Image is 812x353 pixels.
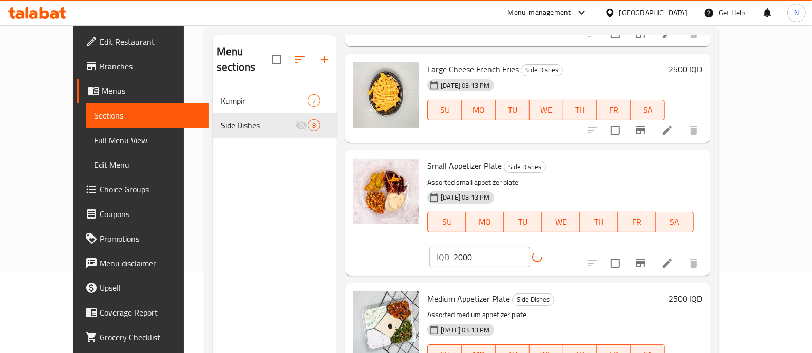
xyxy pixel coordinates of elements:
[635,103,660,117] span: SA
[682,118,706,143] button: delete
[521,64,562,76] span: Side Dishes
[266,49,288,70] span: Select all sections
[295,119,308,131] svg: Inactive section
[508,7,571,19] div: Menu-management
[308,121,320,130] span: 8
[77,325,209,349] a: Grocery Checklist
[512,293,554,306] div: Side Dishes
[542,212,580,232] button: WE
[508,214,538,229] span: TU
[546,214,576,229] span: WE
[427,62,519,77] span: Large Cheese French Fries
[466,212,504,232] button: MO
[86,152,209,177] a: Edit Menu
[94,109,200,122] span: Sections
[221,94,308,107] span: Kumpir
[213,88,337,113] div: Kumpir2
[353,159,419,224] img: Small Appetizer Plate
[669,62,702,76] h6: 2500 IQD
[437,325,494,335] span: [DATE] 03:13 PM
[660,214,690,229] span: SA
[100,306,200,319] span: Coverage Report
[77,276,209,300] a: Upsell
[100,282,200,294] span: Upsell
[100,35,200,48] span: Edit Restaurant
[437,251,449,263] p: IQD
[619,7,687,18] div: [GEOGRAPHIC_DATA]
[100,208,200,220] span: Coupons
[427,158,502,173] span: Small Appetizer Plate
[454,247,530,267] input: Please enter price
[100,257,200,269] span: Menu disclaimer
[682,251,706,276] button: delete
[622,214,652,229] span: FR
[100,331,200,343] span: Grocery Checklist
[496,100,530,120] button: TU
[353,62,419,128] img: Large Cheese French Fries
[217,44,272,75] h2: Menu sections
[580,212,618,232] button: TH
[77,300,209,325] a: Coverage Report
[308,94,320,107] div: items
[77,226,209,251] a: Promotions
[563,100,597,120] button: TH
[656,212,694,232] button: SA
[312,47,337,72] button: Add section
[470,214,500,229] span: MO
[77,177,209,202] a: Choice Groups
[601,103,627,117] span: FR
[466,103,492,117] span: MO
[427,100,462,120] button: SU
[504,212,542,232] button: TU
[427,308,665,321] p: Assorted medium appetizer plate
[86,103,209,128] a: Sections
[584,214,614,229] span: TH
[77,54,209,79] a: Branches
[100,183,200,195] span: Choice Groups
[213,113,337,138] div: Side Dishes8
[100,232,200,245] span: Promotions
[462,100,496,120] button: MO
[77,202,209,226] a: Coupons
[94,134,200,146] span: Full Menu View
[308,119,320,131] div: items
[631,100,665,120] button: SA
[568,103,593,117] span: TH
[221,119,295,131] span: Side Dishes
[597,100,631,120] button: FR
[521,64,563,76] div: Side Dishes
[530,100,563,120] button: WE
[427,176,694,189] p: Assorted small appetizer plate
[669,291,702,306] h6: 2500 IQD
[77,29,209,54] a: Edit Restaurant
[628,118,653,143] button: Branch-specific-item
[308,96,320,106] span: 2
[437,81,494,90] span: [DATE] 03:13 PM
[605,252,626,274] span: Select to update
[500,103,525,117] span: TU
[618,212,656,232] button: FR
[437,192,494,202] span: [DATE] 03:13 PM
[427,291,510,306] span: Medium Appetizer Plate
[77,79,209,103] a: Menus
[94,159,200,171] span: Edit Menu
[628,251,653,276] button: Branch-specific-item
[513,293,554,305] span: Side Dishes
[102,85,200,97] span: Menus
[288,47,312,72] span: Sort sections
[86,128,209,152] a: Full Menu View
[661,124,673,136] a: Edit menu item
[661,257,673,269] a: Edit menu item
[534,103,559,117] span: WE
[427,212,466,232] button: SU
[432,103,458,117] span: SU
[794,7,799,18] span: N
[605,120,626,141] span: Select to update
[213,84,337,142] nav: Menu sections
[77,251,209,276] a: Menu disclaimer
[504,161,545,173] span: Side Dishes
[100,60,200,72] span: Branches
